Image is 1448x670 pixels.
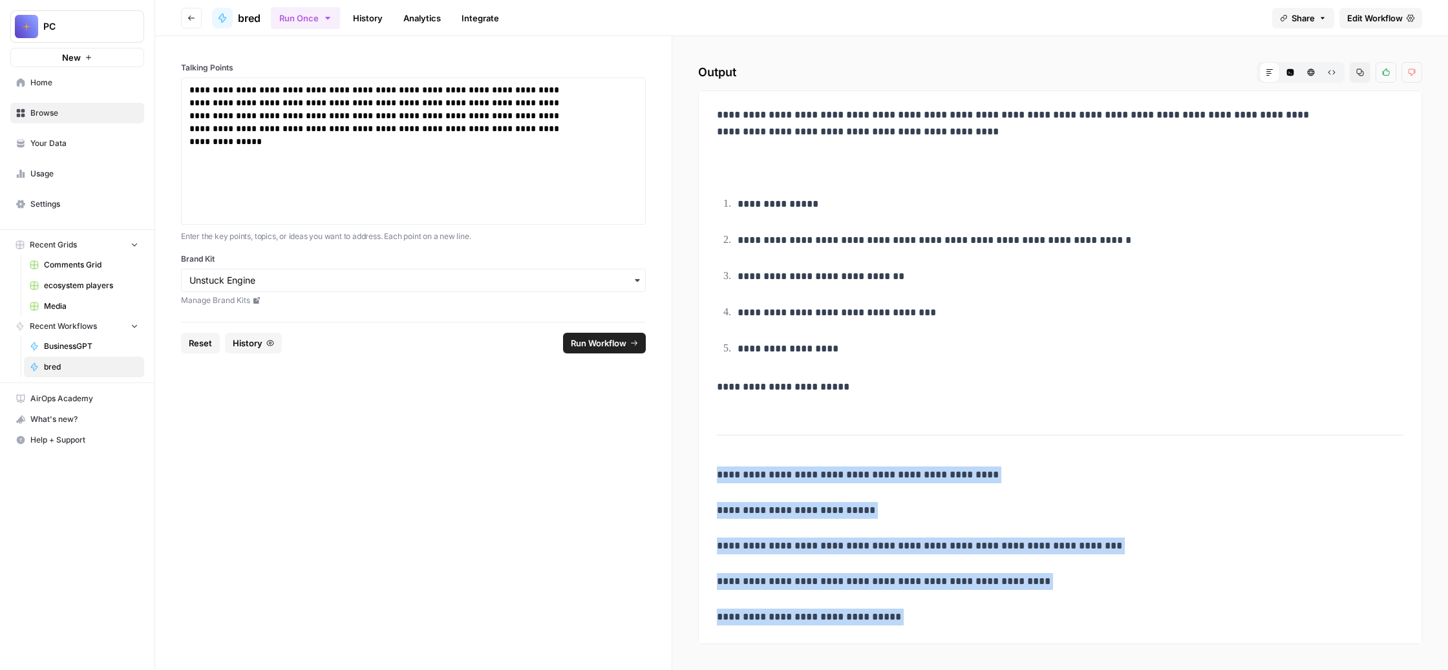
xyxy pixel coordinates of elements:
[44,361,138,373] span: bred
[1339,8,1422,28] a: Edit Workflow
[44,280,138,291] span: ecosystem players
[24,357,144,377] a: bred
[10,103,144,123] a: Browse
[30,107,138,119] span: Browse
[571,337,626,350] span: Run Workflow
[24,336,144,357] a: BusinessGPT
[10,235,144,255] button: Recent Grids
[181,62,646,74] label: Talking Points
[271,7,340,29] button: Run Once
[10,388,144,409] a: AirOps Academy
[10,133,144,154] a: Your Data
[30,138,138,149] span: Your Data
[563,333,646,353] button: Run Workflow
[233,337,262,350] span: History
[10,409,144,430] button: What's new?
[43,20,122,33] span: PC
[30,320,97,332] span: Recent Workflows
[10,72,144,93] a: Home
[44,300,138,312] span: Media
[454,8,507,28] a: Integrate
[189,337,212,350] span: Reset
[24,296,144,317] a: Media
[212,8,261,28] a: bred
[10,194,144,215] a: Settings
[396,8,449,28] a: Analytics
[181,253,646,265] label: Brand Kit
[44,259,138,271] span: Comments Grid
[225,333,282,353] button: History
[24,255,144,275] a: Comments Grid
[24,275,144,296] a: ecosystem players
[30,434,138,446] span: Help + Support
[30,168,138,180] span: Usage
[181,333,220,353] button: Reset
[15,15,38,38] img: PC Logo
[181,295,646,306] a: Manage Brand Kits
[10,48,144,67] button: New
[181,230,646,243] p: Enter the key points, topics, or ideas you want to address. Each point on a new line.
[189,274,637,287] input: Unstuck Engine
[30,393,138,404] span: AirOps Academy
[1272,8,1334,28] button: Share
[1347,12,1403,25] span: Edit Workflow
[30,198,138,210] span: Settings
[238,10,261,26] span: bred
[10,163,144,184] a: Usage
[10,430,144,450] button: Help + Support
[10,317,144,336] button: Recent Workflows
[1292,12,1315,25] span: Share
[30,239,77,251] span: Recent Grids
[62,51,81,64] span: New
[11,410,144,429] div: What's new?
[44,340,138,352] span: BusinessGPT
[345,8,390,28] a: History
[698,62,1422,83] h2: Output
[10,10,144,43] button: Workspace: PC
[30,77,138,89] span: Home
